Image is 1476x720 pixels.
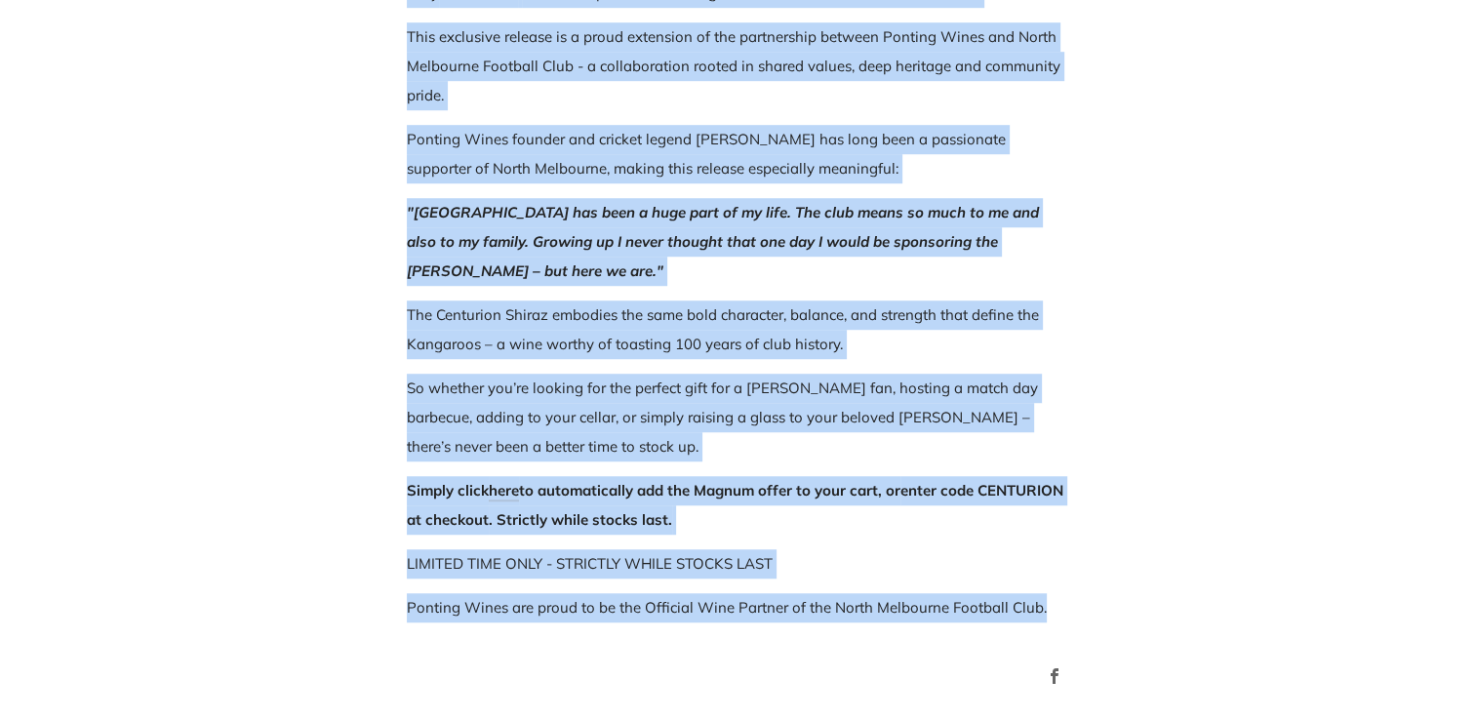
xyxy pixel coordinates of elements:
em: "[GEOGRAPHIC_DATA] has been a huge part of my life. The club means so much to me and also to my f... [407,203,1039,280]
a: here [489,481,519,501]
span: So whether you’re looking for the perfect gift for a [PERSON_NAME] fan, hosting a match day barbe... [407,379,1038,456]
span: The Centurion Shiraz embodies the same bold character, balance, and strength that define the Kang... [407,305,1039,353]
p: LIMITED TIME ONLY - STRICTLY WHILE STOCKS LAST [407,549,1070,579]
span: Simply click to automatically add the Magnum offer to your cart, or [407,481,900,501]
span: This exclusive release is a proud extension of the partnership between Ponting Wines and North Me... [407,27,1060,104]
span: . Strictly while stocks last. [489,510,672,529]
span: Ponting Wines founder and cricket legend [PERSON_NAME] has long been a passionate supporter of No... [407,130,1006,178]
span: Ponting Wines are proud to be the Official Wine Partner of the North Melbourne Football Club. [407,598,1047,617]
